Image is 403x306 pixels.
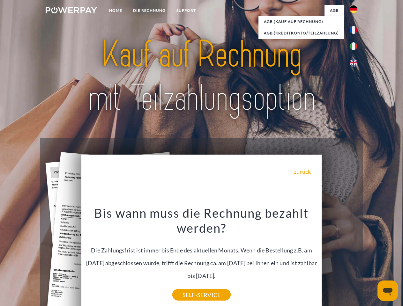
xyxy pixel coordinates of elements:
[325,5,344,16] a: agb
[85,205,318,295] div: Die Zahlungsfrist ist immer bis Ende des aktuellen Monats. Wenn die Bestellung z.B. am [DATE] abg...
[350,42,357,50] img: it
[377,280,398,301] iframe: Schaltfläche zum Öffnen des Messaging-Fensters
[294,169,311,174] a: zurück
[172,289,231,301] a: SELF-SERVICE
[350,5,357,13] img: de
[85,205,318,236] h3: Bis wann muss die Rechnung bezahlt werden?
[350,26,357,34] img: fr
[171,5,201,16] a: SUPPORT
[46,7,97,13] img: logo-powerpay-white.svg
[258,16,344,27] a: AGB (Kauf auf Rechnung)
[128,5,171,16] a: DIE RECHNUNG
[104,5,128,16] a: Home
[350,59,357,67] img: en
[258,27,344,39] a: AGB (Kreditkonto/Teilzahlung)
[61,31,342,122] img: title-powerpay_de.svg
